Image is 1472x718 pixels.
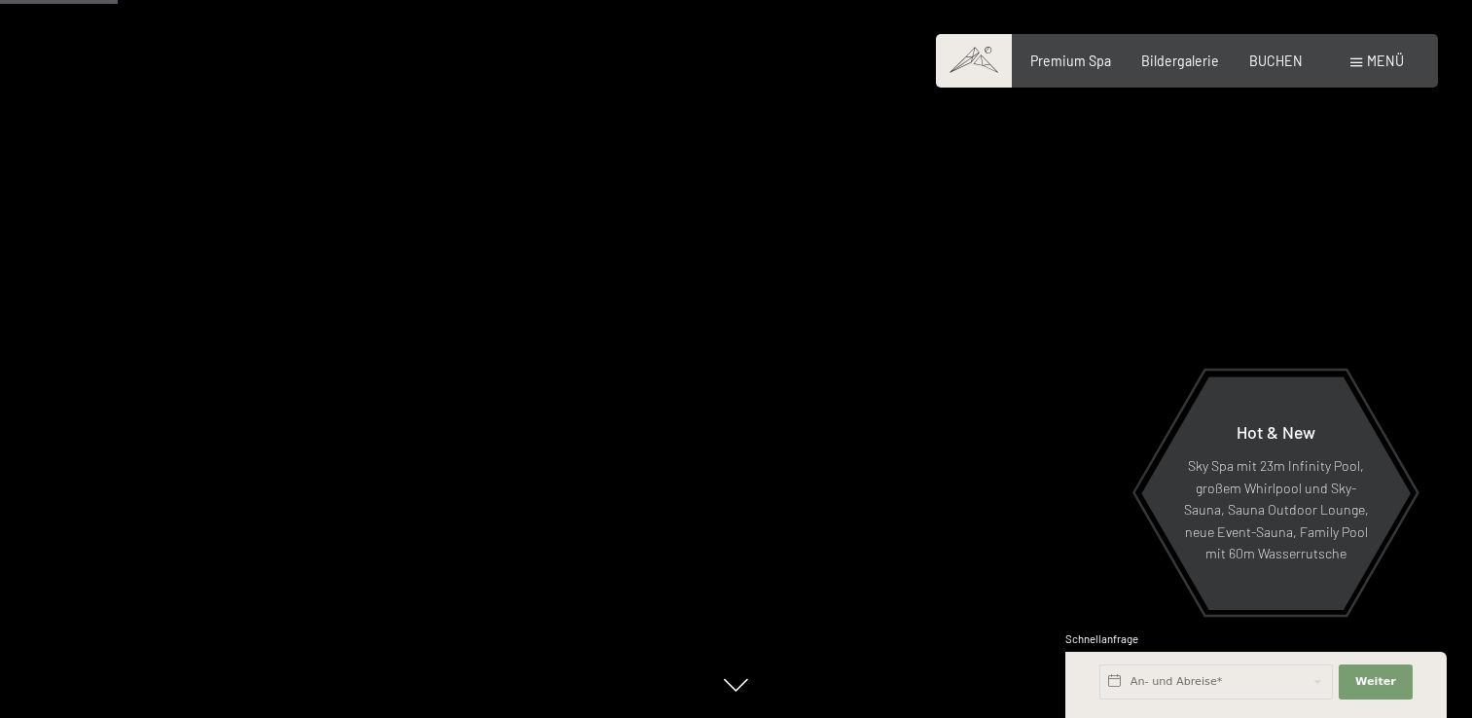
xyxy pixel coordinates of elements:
span: Hot & New [1237,421,1315,443]
a: BUCHEN [1249,53,1303,69]
span: Weiter [1355,674,1396,690]
a: Premium Spa [1030,53,1111,69]
a: Bildergalerie [1141,53,1219,69]
a: Hot & New Sky Spa mit 23m Infinity Pool, großem Whirlpool und Sky-Sauna, Sauna Outdoor Lounge, ne... [1140,376,1412,611]
span: Menü [1367,53,1404,69]
button: Weiter [1339,664,1413,700]
span: Schnellanfrage [1065,632,1138,645]
p: Sky Spa mit 23m Infinity Pool, großem Whirlpool und Sky-Sauna, Sauna Outdoor Lounge, neue Event-S... [1183,455,1369,565]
